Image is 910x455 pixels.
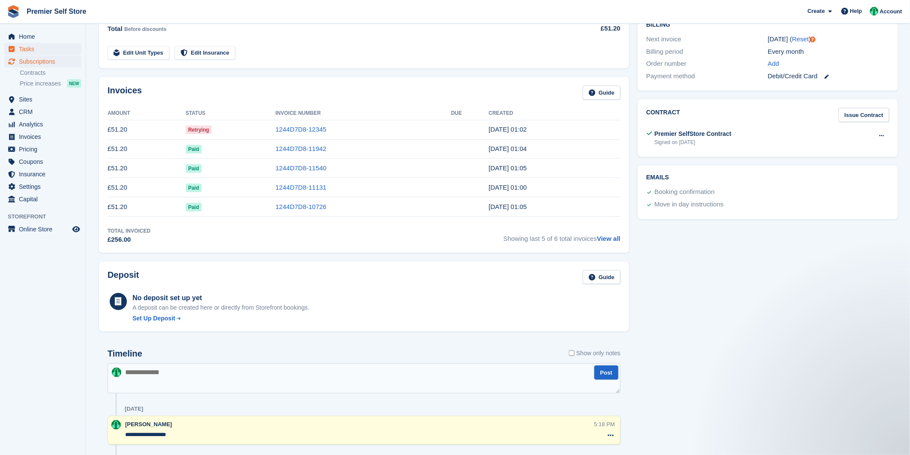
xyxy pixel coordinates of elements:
td: £51.20 [108,178,186,197]
a: Price increases NEW [20,79,81,88]
span: Paid [186,145,202,154]
div: Tooltip anchor [809,36,817,43]
span: Insurance [19,168,71,180]
a: menu [4,93,81,105]
td: £51.20 [108,197,186,217]
span: Sites [19,93,71,105]
div: [DATE] ( ) [768,34,890,44]
div: [DATE] [125,406,143,412]
span: Paid [186,164,202,173]
h2: Billing [646,20,889,28]
span: Retrying [186,126,212,134]
p: A deposit can be created here or directly from Storefront bookings. [132,303,310,312]
a: Premier Self Store [23,4,90,18]
div: Set Up Deposit [132,314,175,323]
a: Contracts [20,69,81,77]
a: 1244D7D8-10726 [276,203,326,210]
th: Created [489,107,621,120]
span: [PERSON_NAME] [125,421,172,427]
div: Total Invoiced [108,227,151,235]
h2: Timeline [108,349,142,359]
div: £51.20 [552,24,621,34]
td: £51.20 [108,120,186,139]
a: menu [4,31,81,43]
div: Every month [768,47,890,57]
a: menu [4,106,81,118]
a: menu [4,143,81,155]
input: Show only notes [569,349,575,358]
a: Guide [583,270,621,284]
a: menu [4,181,81,193]
h2: Invoices [108,86,142,100]
a: menu [4,55,81,68]
span: Capital [19,193,71,205]
span: Showing last 5 of 6 total invoices [504,227,621,245]
a: menu [4,131,81,143]
a: 1244D7D8-12345 [276,126,326,133]
span: Paid [186,203,202,212]
span: Home [19,31,71,43]
div: Debit/Credit Card [768,71,890,81]
span: Settings [19,181,71,193]
th: Amount [108,107,186,120]
div: £256.00 [108,235,151,245]
h2: Deposit [108,270,139,284]
a: Issue Contract [839,108,889,122]
div: No deposit set up yet [132,293,310,303]
div: 5:18 PM [594,420,615,428]
a: menu [4,43,81,55]
a: Add [768,59,780,69]
time: 2025-06-19 00:00:18 UTC [489,184,527,191]
td: £51.20 [108,139,186,159]
img: Peter Pring [870,7,879,15]
h2: Contract [646,108,680,122]
time: 2025-05-19 00:05:39 UTC [489,203,527,210]
div: Next invoice [646,34,768,44]
span: Help [850,7,862,15]
a: menu [4,168,81,180]
a: menu [4,156,81,168]
div: Payment method [646,71,768,81]
span: Tasks [19,43,71,55]
span: Before discounts [124,26,166,32]
a: 1244D7D8-11131 [276,184,326,191]
button: Post [594,366,618,380]
h2: Emails [646,174,889,181]
a: Edit Insurance [175,46,236,60]
span: Total [108,25,123,32]
span: Price increases [20,80,61,88]
span: CRM [19,106,71,118]
a: menu [4,223,81,235]
a: menu [4,118,81,130]
a: View all [597,235,621,242]
a: Preview store [71,224,81,234]
a: Guide [583,86,621,100]
span: Pricing [19,143,71,155]
time: 2025-08-19 00:04:31 UTC [489,145,527,152]
span: Online Store [19,223,71,235]
div: Billing period [646,47,768,57]
img: Peter Pring [112,368,121,377]
th: Due [451,107,489,120]
td: £51.20 [108,159,186,178]
a: 1244D7D8-11540 [276,164,326,172]
div: Order number [646,59,768,69]
span: Coupons [19,156,71,168]
span: Analytics [19,118,71,130]
div: Move in day instructions [655,200,724,210]
span: Invoices [19,131,71,143]
span: Subscriptions [19,55,71,68]
a: 1244D7D8-11942 [276,145,326,152]
img: Peter Pring [111,420,121,430]
label: Show only notes [569,349,621,358]
span: Paid [186,184,202,192]
div: NEW [67,79,81,88]
div: Booking confirmation [655,187,715,197]
img: stora-icon-8386f47178a22dfd0bd8f6a31ec36ba5ce8667c1dd55bd0f319d3a0aa187defe.svg [7,5,20,18]
a: menu [4,193,81,205]
a: Reset [792,35,809,43]
span: Create [808,7,825,15]
span: Account [880,7,902,16]
div: Signed on [DATE] [655,138,732,146]
a: Edit Unit Types [108,46,169,60]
